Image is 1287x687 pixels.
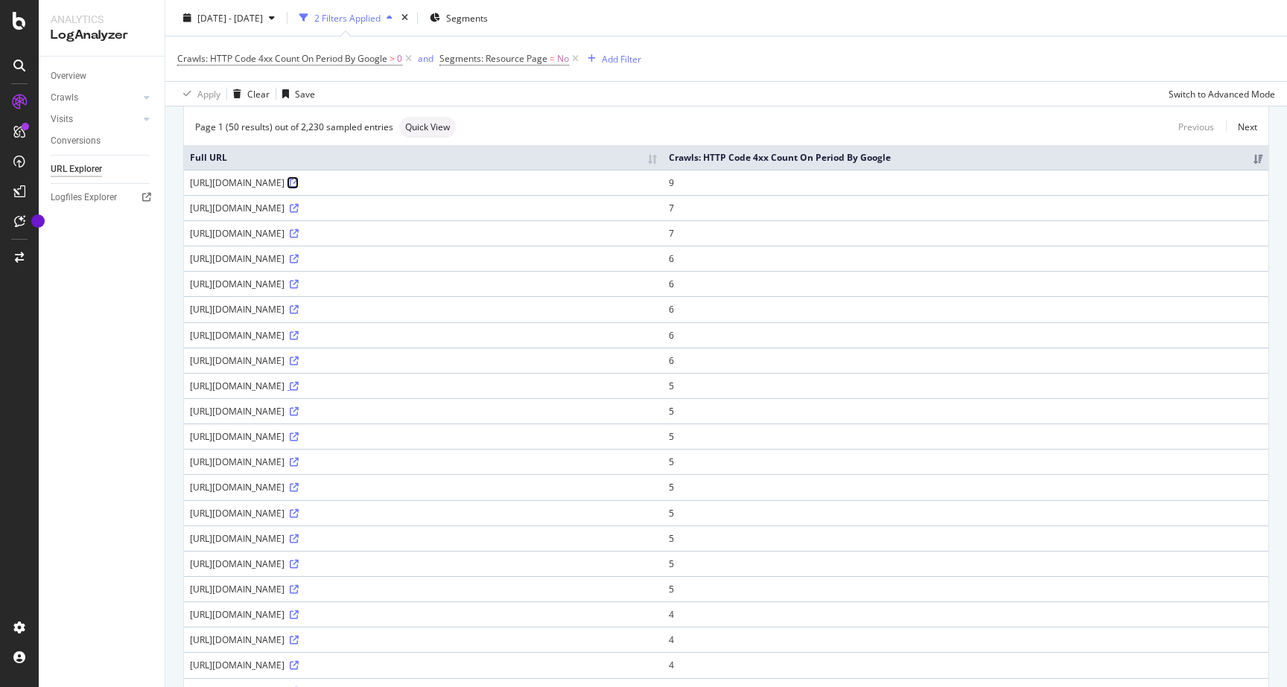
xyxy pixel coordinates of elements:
button: Save [276,82,315,106]
div: [URL][DOMAIN_NAME] [190,380,657,392]
span: [DATE] - [DATE] [197,11,263,24]
div: [URL][DOMAIN_NAME] [190,608,657,621]
a: Crawls [51,90,139,106]
th: Crawls: HTTP Code 4xx Count On Period By Google: activate to sort column ascending [663,145,1268,170]
a: Conversions [51,133,154,149]
div: Tooltip anchor [31,214,45,228]
button: Add Filter [582,50,641,68]
button: [DATE] - [DATE] [177,6,281,30]
td: 5 [663,424,1268,449]
td: 5 [663,474,1268,499]
div: [URL][DOMAIN_NAME] [190,430,657,443]
button: Apply [177,82,220,106]
td: 4 [663,652,1268,677]
div: [URL][DOMAIN_NAME] [190,176,657,189]
div: [URL][DOMAIN_NAME] [190,354,657,367]
td: 9 [663,170,1268,195]
td: 5 [663,449,1268,474]
button: 2 Filters Applied [293,6,398,30]
span: = [550,52,555,65]
span: Crawls: HTTP Code 4xx Count On Period By Google [177,52,387,65]
span: 0 [397,48,402,69]
span: > [390,52,395,65]
p: Message from Ekaterina, sent 90w ago [28,56,188,69]
td: 5 [663,500,1268,525]
div: Page 1 (50 results) out of 2,230 sampled entries [195,121,393,133]
div: LogAnalyzer [51,27,153,44]
a: Next [1226,116,1257,138]
div: [URL][DOMAIN_NAME] [190,532,657,545]
td: 6 [663,322,1268,348]
td: 5 [663,576,1268,601]
div: [URL][DOMAIN_NAME] [190,329,657,342]
div: [URL][DOMAIN_NAME] [190,633,657,646]
div: Apply [197,87,220,100]
a: Overview [51,68,154,84]
div: 2 Filters Applied [314,11,381,24]
td: 5 [663,525,1268,551]
button: and [418,51,433,65]
div: [URL][DOMAIN_NAME] [190,303,657,316]
div: Save [295,87,315,100]
div: times [398,10,411,25]
div: [URL][DOMAIN_NAME] [190,278,657,290]
td: 7 [663,220,1268,246]
button: Switch to Advanced Mode [1163,82,1275,106]
div: [URL][DOMAIN_NAME] [190,202,657,214]
div: Clear [247,87,270,100]
td: 7 [663,195,1268,220]
p: Hey [PERSON_NAME], With the new PageWorkers Split testing capabilities, you can now launch conten... [28,41,188,56]
a: Visits [51,112,139,127]
td: 6 [663,271,1268,296]
div: Crawls [51,90,78,106]
div: neutral label [399,117,456,138]
div: and [418,52,433,65]
th: Full URL: activate to sort column ascending [184,145,663,170]
td: 4 [663,627,1268,652]
button: Clear [227,82,270,106]
div: [URL][DOMAIN_NAME] [190,481,657,493]
div: [URL][DOMAIN_NAME] [190,405,657,418]
div: [URL][DOMAIN_NAME] [190,456,657,468]
a: URL Explorer [51,162,154,177]
div: [URL][DOMAIN_NAME] [190,507,657,520]
div: [URL][DOMAIN_NAME] [190,583,657,595]
button: Segments [424,6,494,30]
td: 6 [663,246,1268,271]
div: Add Filter [602,52,641,65]
div: [URL][DOMAIN_NAME] [190,557,657,570]
span: Segments [446,11,488,24]
span: No [557,48,569,69]
td: 5 [663,398,1268,424]
div: Logfiles Explorer [51,190,117,205]
div: [URL][DOMAIN_NAME] [190,227,657,240]
div: [URL][DOMAIN_NAME] [190,659,657,671]
td: 5 [663,373,1268,398]
div: Visits [51,112,73,127]
div: Analytics [51,12,153,27]
div: URL Explorer [51,162,102,177]
div: Switch to Advanced Mode [1169,87,1275,100]
td: 6 [663,348,1268,373]
a: Logfiles Explorer [51,190,154,205]
div: Conversions [51,133,101,149]
span: Segments: Resource Page [439,52,547,65]
td: 5 [663,551,1268,576]
div: Overview [51,68,86,84]
div: [URL][DOMAIN_NAME] [190,252,657,265]
td: 6 [663,296,1268,322]
span: Quick View [405,123,450,132]
td: 4 [663,601,1268,627]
